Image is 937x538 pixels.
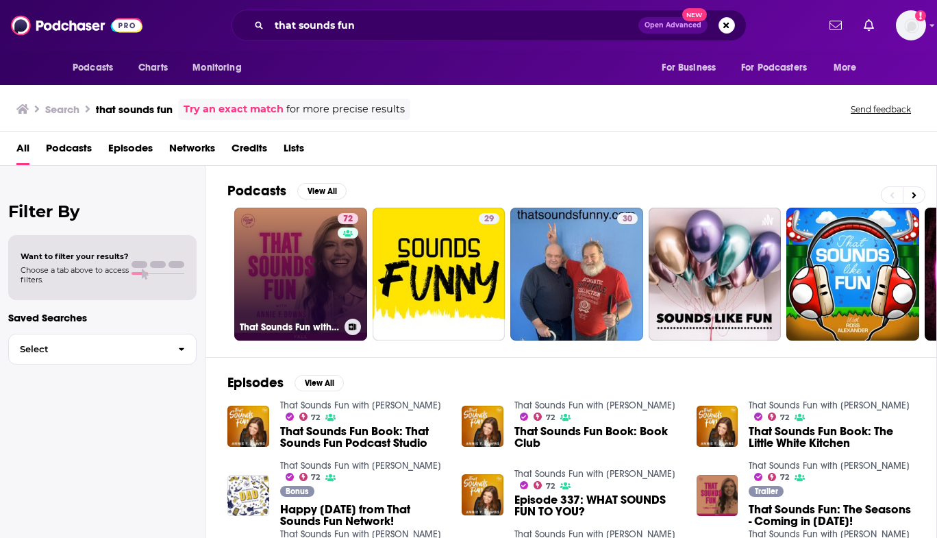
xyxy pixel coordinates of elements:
a: That Sounds Fun with Annie F. Downs [280,400,441,411]
a: 72 [299,473,321,481]
a: 72 [534,481,555,489]
button: View All [297,183,347,199]
span: for more precise results [286,101,405,117]
a: Try an exact match [184,101,284,117]
a: That Sounds Fun Book: The Little White Kitchen [749,426,914,449]
span: 72 [311,474,320,480]
img: Podchaser - Follow, Share and Rate Podcasts [11,12,142,38]
button: View All [295,375,344,391]
a: 72 [534,413,555,421]
a: 29 [373,208,505,341]
h2: Episodes [227,374,284,391]
img: That Sounds Fun Book: That Sounds Fun Podcast Studio [227,406,269,448]
span: For Business [662,58,716,77]
a: That Sounds Fun with Annie F. Downs [514,400,675,411]
a: Episode 337: WHAT SOUNDS FUN TO YOU? [514,494,680,517]
h3: Search [45,103,79,116]
img: That Sounds Fun Book: Book Club [462,406,503,448]
a: PodcastsView All [227,182,347,199]
button: Show profile menu [896,10,926,40]
a: All [16,137,29,165]
input: Search podcasts, credits, & more... [269,14,638,36]
a: That Sounds Fun Book: That Sounds Fun Podcast Studio [280,426,446,449]
a: Episodes [108,137,153,165]
span: New [682,8,707,21]
button: Select [8,334,197,365]
a: 72 [768,413,789,421]
a: 72 [338,213,358,224]
span: Select [9,345,167,354]
span: Choose a tab above to access filters. [21,265,129,284]
a: Happy Father's Day from That Sounds Fun Network! [280,504,446,527]
span: 72 [780,415,789,421]
span: Trailer [755,487,778,496]
span: Logged in as Andrea1206 [896,10,926,40]
span: More [834,58,857,77]
a: 30 [617,213,638,224]
h2: Filter By [8,201,197,221]
a: 30 [510,208,643,341]
p: Saved Searches [8,311,197,324]
img: User Profile [896,10,926,40]
button: open menu [652,55,733,81]
a: Podcasts [46,137,92,165]
img: Happy Father's Day from That Sounds Fun Network! [227,475,269,517]
button: Send feedback [847,103,915,115]
img: That Sounds Fun: The Seasons - Coming in 2025! [697,475,738,517]
span: Open Advanced [645,22,701,29]
button: open menu [824,55,874,81]
a: 72That Sounds Fun with [PERSON_NAME] [234,208,367,341]
a: Show notifications dropdown [858,14,879,37]
img: That Sounds Fun Book: The Little White Kitchen [697,406,738,448]
span: 72 [780,474,789,480]
span: That Sounds Fun: The Seasons - Coming in [DATE]! [749,504,914,527]
span: 29 [484,212,494,226]
a: That Sounds Fun with Annie F. Downs [280,460,441,472]
span: Charts [138,58,168,77]
a: Networks [169,137,215,165]
span: For Podcasters [741,58,807,77]
span: 72 [546,415,555,421]
span: Monitoring [192,58,241,77]
img: Episode 337: WHAT SOUNDS FUN TO YOU? [462,474,503,516]
a: That Sounds Fun with Annie F. Downs [514,468,675,480]
a: Charts [129,55,176,81]
button: Open AdvancedNew [638,17,708,34]
span: Want to filter your results? [21,252,129,261]
a: Lists [284,137,304,165]
a: Credits [232,137,267,165]
a: That Sounds Fun with Annie F. Downs [749,460,910,472]
a: 29 [479,213,499,224]
h3: that sounds fun [96,103,173,116]
a: Show notifications dropdown [824,14,847,37]
span: 72 [343,212,353,226]
a: That Sounds Fun Book: Book Club [514,426,680,449]
button: open menu [183,55,259,81]
a: 72 [299,413,321,421]
h3: That Sounds Fun with [PERSON_NAME] [240,321,339,333]
div: Search podcasts, credits, & more... [232,10,747,41]
span: Bonus [286,487,308,496]
span: 72 [311,415,320,421]
button: open menu [63,55,131,81]
a: That Sounds Fun: The Seasons - Coming in 2025! [749,504,914,527]
a: EpisodesView All [227,374,344,391]
a: That Sounds Fun with Annie F. Downs [749,400,910,411]
span: 72 [546,483,555,489]
span: Podcasts [73,58,113,77]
